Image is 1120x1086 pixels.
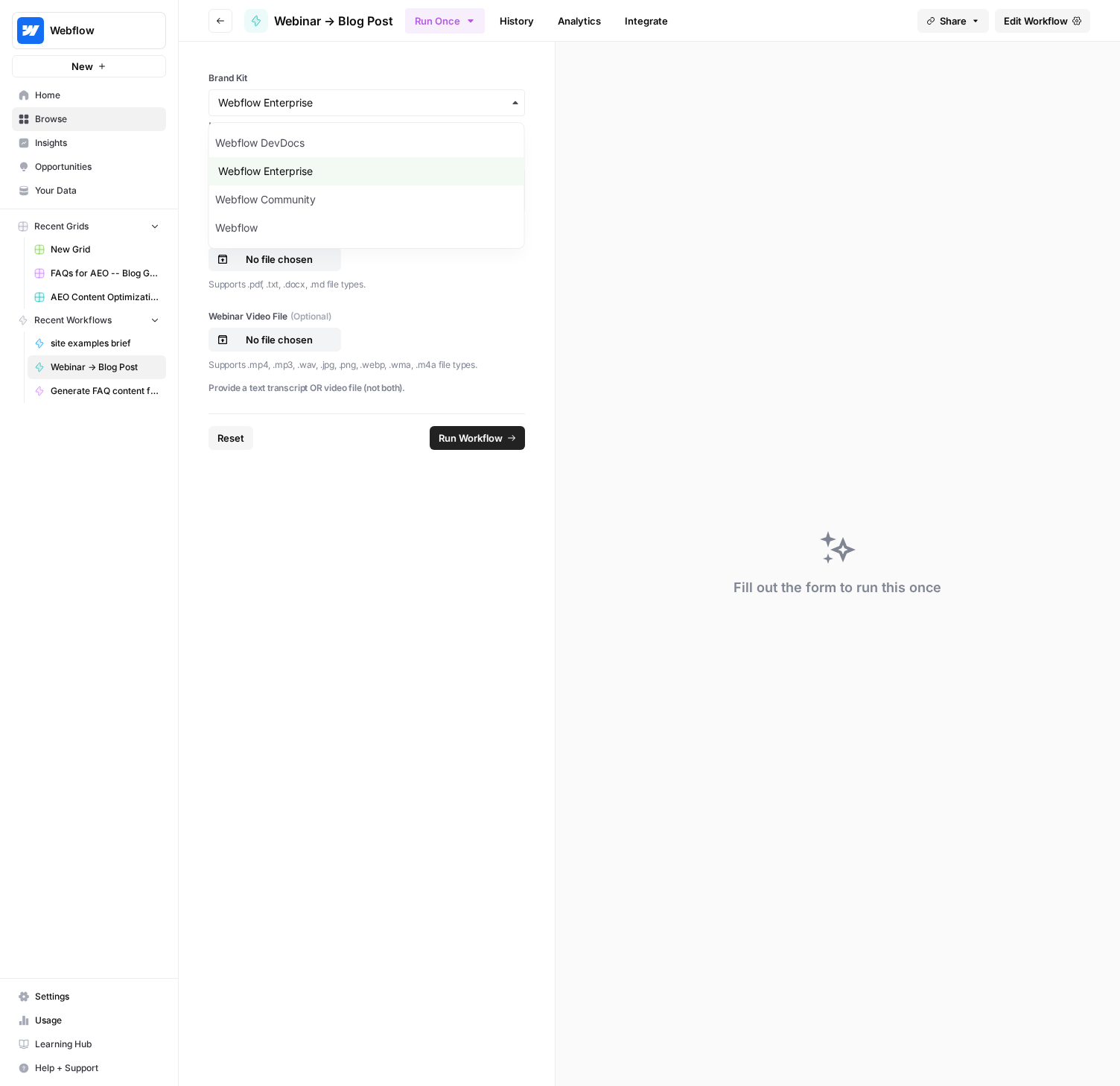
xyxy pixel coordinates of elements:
[209,72,525,85] label: Brand Kit
[491,9,543,33] a: History
[209,426,253,450] button: Reset
[51,267,159,280] span: FAQs for AEO -- Blog Grid
[209,310,525,323] label: Webinar Video File
[209,157,524,185] div: Webflow Enterprise
[209,358,525,372] p: Supports .mp4, .mp3, .wav, .jpg, .png, .webp, .wma, .m4a file types.
[51,290,159,304] span: AEO Content Optimizations Grid
[34,314,112,327] span: Recent Workflows
[12,215,166,238] button: Recent Grids
[12,55,166,77] button: New
[209,328,341,352] button: No file chosen
[12,12,166,49] button: Workspace: Webflow
[217,431,244,445] span: Reset
[12,107,166,131] a: Browse
[12,131,166,155] a: Insights
[35,89,159,102] span: Home
[734,577,941,598] div: Fill out the form to run this once
[35,112,159,126] span: Browse
[35,1038,159,1051] span: Learning Hub
[917,9,989,33] button: Share
[439,431,503,445] span: Run Workflow
[430,426,525,450] button: Run Workflow
[35,1014,159,1027] span: Usage
[209,129,524,157] div: Webflow DevDocs
[232,252,327,267] p: No file chosen
[232,332,327,347] p: No file chosen
[12,985,166,1009] a: Settings
[616,9,677,33] a: Integrate
[209,119,525,133] a: Manage Brand Kits
[51,337,159,350] span: site examples brief
[12,1009,166,1032] a: Usage
[35,1061,159,1075] span: Help + Support
[50,23,140,38] span: Webflow
[28,261,166,285] a: FAQs for AEO -- Blog Grid
[1004,13,1068,28] span: Edit Workflow
[549,9,610,33] a: Analytics
[209,277,525,292] p: Supports .pdf, .txt, .docx, .md file types.
[17,17,44,44] img: Webflow Logo
[34,220,89,233] span: Recent Grids
[51,361,159,374] span: Webinar -> Blog Post
[51,243,159,256] span: New Grid
[209,247,341,271] button: No file chosen
[290,310,331,323] span: (Optional)
[12,155,166,179] a: Opportunities
[12,1032,166,1056] a: Learning Hub
[12,1056,166,1080] button: Help + Support
[209,214,524,242] div: Webflow
[274,12,393,30] span: Webinar -> Blog Post
[71,59,93,74] span: New
[51,384,159,398] span: Generate FAQ content for AEO [Product/Features]
[35,136,159,150] span: Insights
[28,355,166,379] a: Webinar -> Blog Post
[995,9,1090,33] a: Edit Workflow
[12,83,166,107] a: Home
[28,238,166,261] a: New Grid
[218,95,515,110] input: Webflow Enterprise
[12,309,166,331] button: Recent Workflows
[209,382,405,393] strong: Provide a text transcript OR video file (not both).
[940,13,967,28] span: Share
[28,285,166,309] a: AEO Content Optimizations Grid
[12,179,166,203] a: Your Data
[28,379,166,403] a: Generate FAQ content for AEO [Product/Features]
[35,184,159,197] span: Your Data
[405,8,485,34] button: Run Once
[28,331,166,355] a: site examples brief
[35,160,159,174] span: Opportunities
[209,185,524,214] div: Webflow Community
[35,990,159,1003] span: Settings
[244,9,393,33] a: Webinar -> Blog Post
